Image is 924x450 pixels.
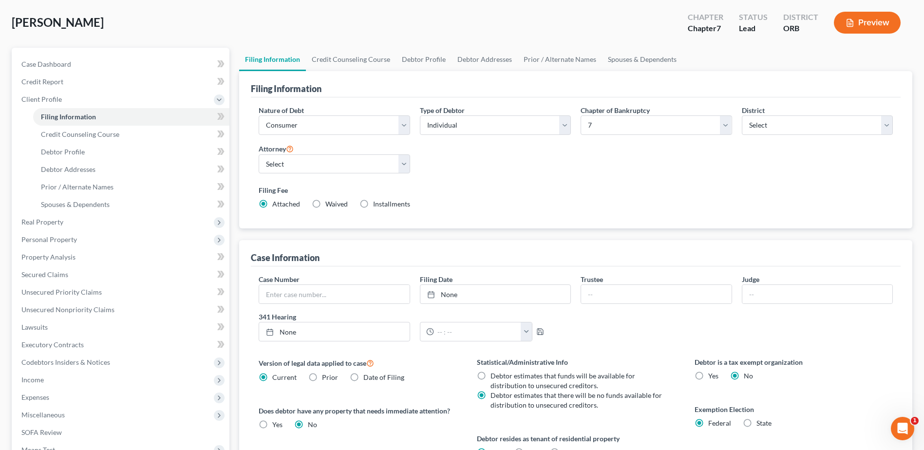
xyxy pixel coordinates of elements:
span: Client Profile [21,95,62,103]
span: Spouses & Dependents [41,200,110,208]
label: Debtor is a tax exempt organization [695,357,893,367]
label: District [742,105,765,115]
a: Debtor Addresses [33,161,229,178]
a: Secured Claims [14,266,229,283]
span: Credit Counseling Course [41,130,119,138]
a: Executory Contracts [14,336,229,354]
label: Type of Debtor [420,105,465,115]
a: Spouses & Dependents [33,196,229,213]
span: Income [21,375,44,384]
span: Property Analysis [21,253,75,261]
span: Yes [272,420,283,429]
label: Nature of Debt [259,105,304,115]
span: Yes [708,372,718,380]
span: No [308,420,317,429]
a: Unsecured Nonpriority Claims [14,301,229,319]
span: Prior [322,373,338,381]
input: -- [581,285,731,303]
a: Prior / Alternate Names [33,178,229,196]
label: Judge [742,274,759,284]
button: Preview [834,12,901,34]
a: Unsecured Priority Claims [14,283,229,301]
label: Debtor resides as tenant of residential property [477,433,675,444]
span: Unsecured Nonpriority Claims [21,305,114,314]
span: [PERSON_NAME] [12,15,104,29]
span: SOFA Review [21,428,62,436]
span: Prior / Alternate Names [41,183,113,191]
span: Debtor Profile [41,148,85,156]
a: Filing Information [33,108,229,126]
span: Credit Report [21,77,63,86]
span: Real Property [21,218,63,226]
label: Chapter of Bankruptcy [581,105,650,115]
div: Status [739,12,768,23]
div: Filing Information [251,83,321,94]
span: Secured Claims [21,270,68,279]
a: Debtor Profile [396,48,452,71]
div: Chapter [688,23,723,34]
a: Spouses & Dependents [602,48,682,71]
label: Version of legal data applied to case [259,357,457,369]
span: Codebtors Insiders & Notices [21,358,110,366]
a: Debtor Profile [33,143,229,161]
span: Date of Filing [363,373,404,381]
span: 7 [717,23,721,33]
span: Miscellaneous [21,411,65,419]
label: Filing Date [420,274,453,284]
a: Prior / Alternate Names [518,48,602,71]
span: Current [272,373,297,381]
a: Property Analysis [14,248,229,266]
a: Lawsuits [14,319,229,336]
span: Installments [373,200,410,208]
span: Expenses [21,393,49,401]
div: District [783,12,818,23]
iframe: Intercom live chat [891,417,914,440]
label: Attorney [259,143,294,154]
span: Executory Contracts [21,340,84,349]
span: Attached [272,200,300,208]
span: Personal Property [21,235,77,244]
a: Credit Counseling Course [306,48,396,71]
span: Case Dashboard [21,60,71,68]
div: Chapter [688,12,723,23]
span: 1 [911,417,919,425]
span: Filing Information [41,112,96,121]
span: Waived [325,200,348,208]
a: Case Dashboard [14,56,229,73]
a: Filing Information [239,48,306,71]
a: None [420,285,570,303]
a: None [259,322,409,341]
label: 341 Hearing [254,312,576,322]
span: Lawsuits [21,323,48,331]
input: -- : -- [434,322,521,341]
span: Unsecured Priority Claims [21,288,102,296]
input: -- [742,285,892,303]
span: Debtor Addresses [41,165,95,173]
a: Debtor Addresses [452,48,518,71]
span: Debtor estimates that funds will be available for distribution to unsecured creditors. [490,372,635,390]
label: Does debtor have any property that needs immediate attention? [259,406,457,416]
a: Credit Counseling Course [33,126,229,143]
label: Filing Fee [259,185,893,195]
label: Case Number [259,274,300,284]
input: Enter case number... [259,285,409,303]
span: Federal [708,419,731,427]
label: Trustee [581,274,603,284]
span: No [744,372,753,380]
label: Exemption Election [695,404,893,414]
span: State [756,419,772,427]
div: Lead [739,23,768,34]
a: Credit Report [14,73,229,91]
label: Statistical/Administrative Info [477,357,675,367]
a: SOFA Review [14,424,229,441]
div: ORB [783,23,818,34]
span: Debtor estimates that there will be no funds available for distribution to unsecured creditors. [490,391,662,409]
div: Case Information [251,252,320,263]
